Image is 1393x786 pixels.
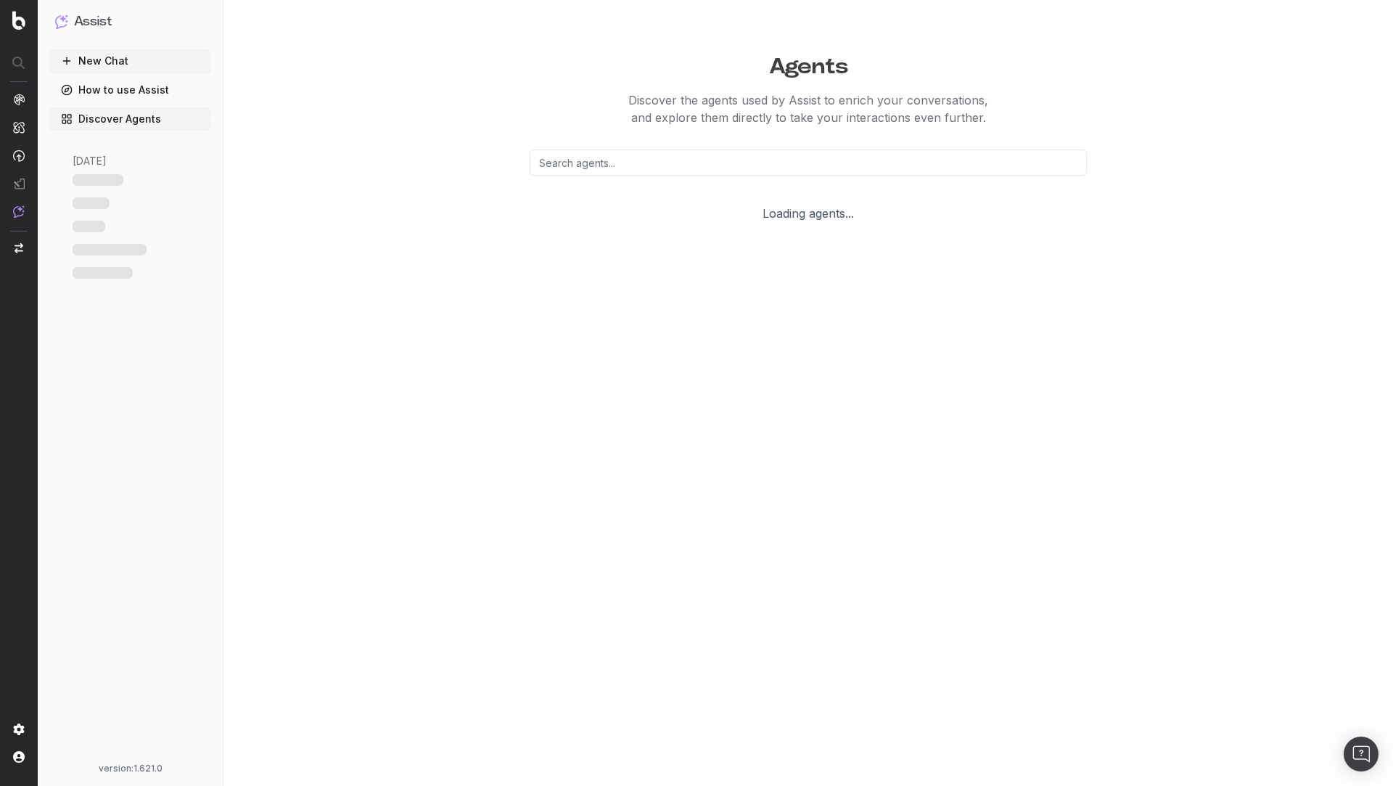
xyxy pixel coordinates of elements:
[13,178,25,189] img: Studio
[55,763,205,774] div: version: 1.621.0
[1344,737,1378,771] div: Open Intercom Messenger
[67,154,194,168] div: [DATE]
[13,121,25,134] img: Intelligence
[13,205,25,218] img: Assist
[74,12,112,32] h1: Assist
[483,205,1133,222] div: Loading agents...
[13,94,25,105] img: Analytics
[13,724,25,735] img: Setting
[251,91,1365,126] p: Discover the agents used by Assist to enrich your conversations, and explore them directly to tak...
[49,49,211,73] button: New Chat
[251,46,1365,80] h1: Agents
[13,150,25,162] img: Activation
[49,107,211,131] a: Discover Agents
[13,751,25,763] img: My account
[15,243,23,253] img: Switch project
[12,11,25,30] img: Botify logo
[530,150,1087,176] input: Search agents...
[49,78,211,102] a: How to use Assist
[55,12,205,32] button: Assist
[55,15,68,28] img: Assist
